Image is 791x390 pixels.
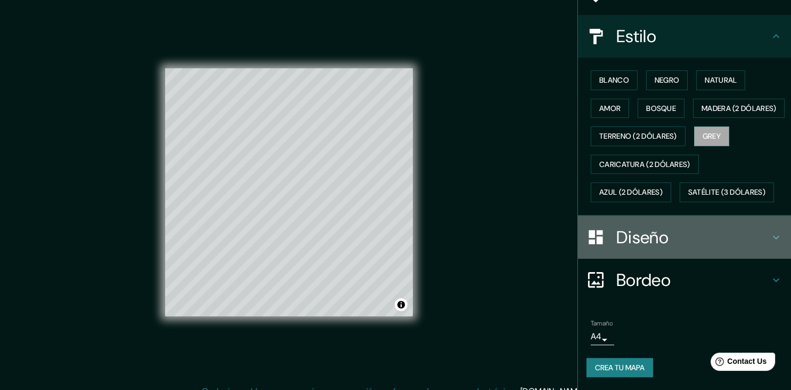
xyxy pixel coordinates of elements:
[616,269,770,291] h4: Bordeo
[395,298,407,311] button: Atribución de choques
[578,216,791,259] div: Diseño
[616,26,770,47] h4: Estilo
[591,99,629,118] button: Amor
[646,70,688,90] button: Negro
[696,70,745,90] button: Natural
[616,227,770,248] h4: Diseño
[591,126,686,146] button: Terreno (2 dólares)
[694,126,729,146] button: Grey
[591,328,614,345] div: A4
[680,182,774,202] button: Satélite (3 dólares)
[591,319,613,328] label: Tamaño
[578,259,791,301] div: Bordeo
[578,15,791,58] div: Estilo
[696,348,779,378] iframe: Help widget launcher
[638,99,684,118] button: Bosque
[693,99,785,118] button: Madera (2 dólares)
[591,155,699,174] button: Caricatura (2 dólares)
[591,70,638,90] button: Blanco
[586,358,653,378] button: Crea tu mapa
[591,182,671,202] button: Azul (2 dólares)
